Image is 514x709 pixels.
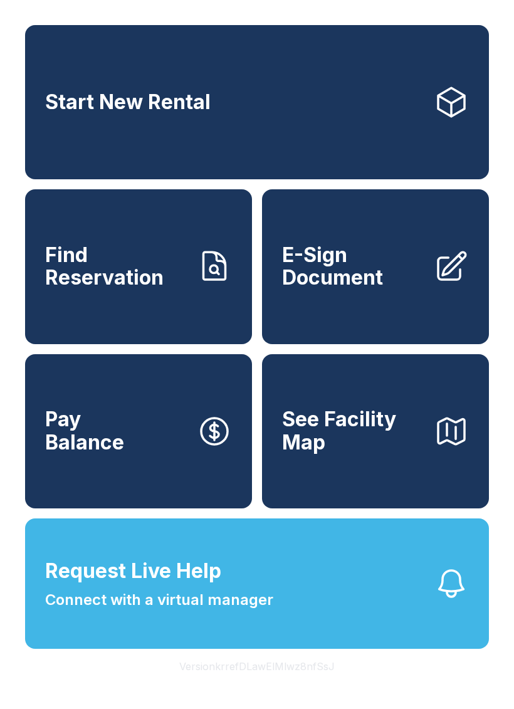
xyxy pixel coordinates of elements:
a: Start New Rental [25,25,489,179]
a: E-Sign Document [262,189,489,344]
span: Request Live Help [45,556,221,586]
span: Pay Balance [45,408,124,454]
span: Connect with a virtual manager [45,589,273,611]
button: See Facility Map [262,354,489,508]
span: Start New Rental [45,91,211,114]
button: VersionkrrefDLawElMlwz8nfSsJ [169,649,345,684]
button: Request Live HelpConnect with a virtual manager [25,518,489,649]
span: See Facility Map [282,408,424,454]
button: PayBalance [25,354,252,508]
span: E-Sign Document [282,244,424,290]
a: Find Reservation [25,189,252,344]
span: Find Reservation [45,244,187,290]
